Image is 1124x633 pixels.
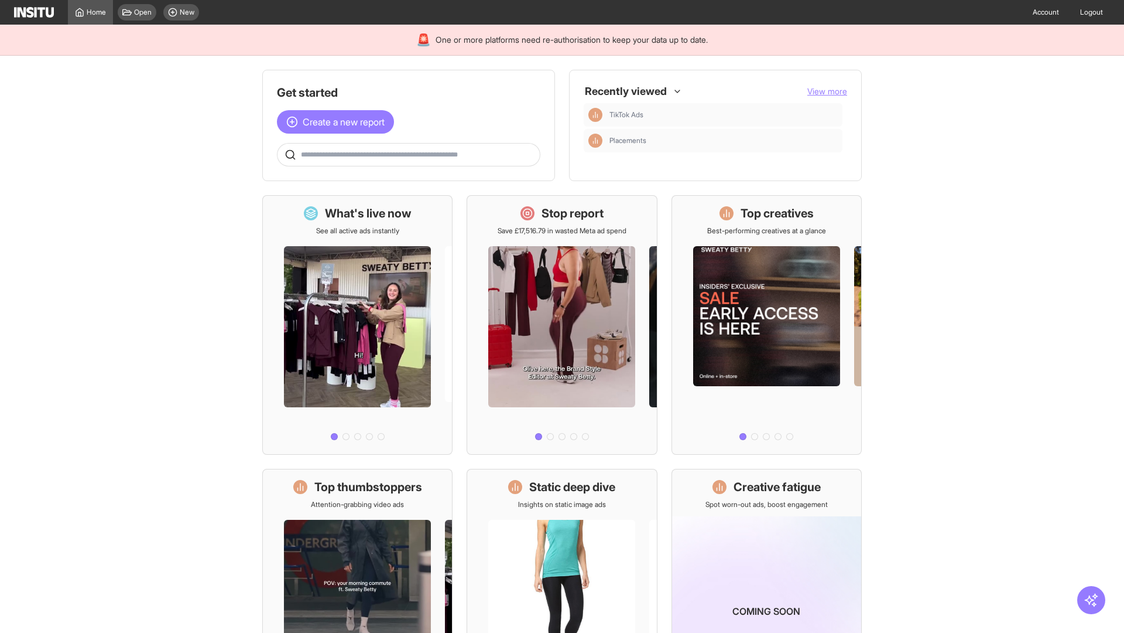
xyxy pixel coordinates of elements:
span: New [180,8,194,17]
img: Logo [14,7,54,18]
p: Best-performing creatives at a glance [707,226,826,236]
h1: Get started [277,84,540,101]
p: Insights on static image ads [518,500,606,509]
p: See all active ads instantly [316,226,399,236]
p: Save £17,516.79 in wasted Meta ad spend [498,226,626,236]
span: TikTok Ads [609,110,643,120]
span: One or more platforms need re-authorisation to keep your data up to date. [436,34,708,46]
h1: Static deep dive [529,479,615,495]
a: What's live nowSee all active ads instantly [262,195,453,455]
p: Attention-grabbing video ads [311,500,404,509]
h1: What's live now [325,205,412,222]
h1: Top creatives [741,205,814,222]
div: Insights [588,108,602,122]
a: Top creativesBest-performing creatives at a glance [671,195,862,455]
span: Home [87,8,106,17]
span: Placements [609,136,838,145]
span: Placements [609,136,646,145]
div: Insights [588,134,602,148]
span: TikTok Ads [609,110,838,120]
span: View more [807,86,847,96]
span: Create a new report [303,115,385,129]
a: Stop reportSave £17,516.79 in wasted Meta ad spend [467,195,657,455]
button: Create a new report [277,110,394,134]
span: Open [134,8,152,17]
h1: Stop report [542,205,604,222]
button: View more [807,86,847,97]
div: 🚨 [416,32,431,48]
h1: Top thumbstoppers [314,479,422,495]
